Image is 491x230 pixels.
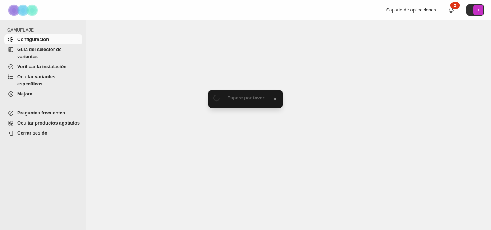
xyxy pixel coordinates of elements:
font: Ocultar variantes específicas [17,74,55,86]
a: Preguntas frecuentes [4,108,82,118]
a: Ocultar variantes específicas [4,72,82,89]
font: Soporte de aplicaciones [386,7,436,13]
font: Configuración [17,37,49,42]
font: Espere por favor... [227,95,268,100]
font: 2 [454,3,456,8]
text: 1 [477,8,479,12]
a: Configuración [4,34,82,44]
font: Verificar la instalación [17,64,66,69]
a: Guía del selector de variantes [4,44,82,62]
font: Ocultar productos agotados [17,120,80,126]
a: 2 [448,6,455,14]
span: Avatar con iniciales 1 [473,5,483,15]
a: Mejora [4,89,82,99]
font: CAMUFLAJE [7,28,34,33]
a: Cerrar sesión [4,128,82,138]
img: Camuflaje [6,0,42,20]
font: Mejora [17,91,32,97]
font: Preguntas frecuentes [17,110,65,116]
a: Verificar la instalación [4,62,82,72]
a: Ocultar productos agotados [4,118,82,128]
font: Cerrar sesión [17,130,47,136]
button: Avatar con iniciales 1 [466,4,484,16]
font: Guía del selector de variantes [17,47,62,59]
